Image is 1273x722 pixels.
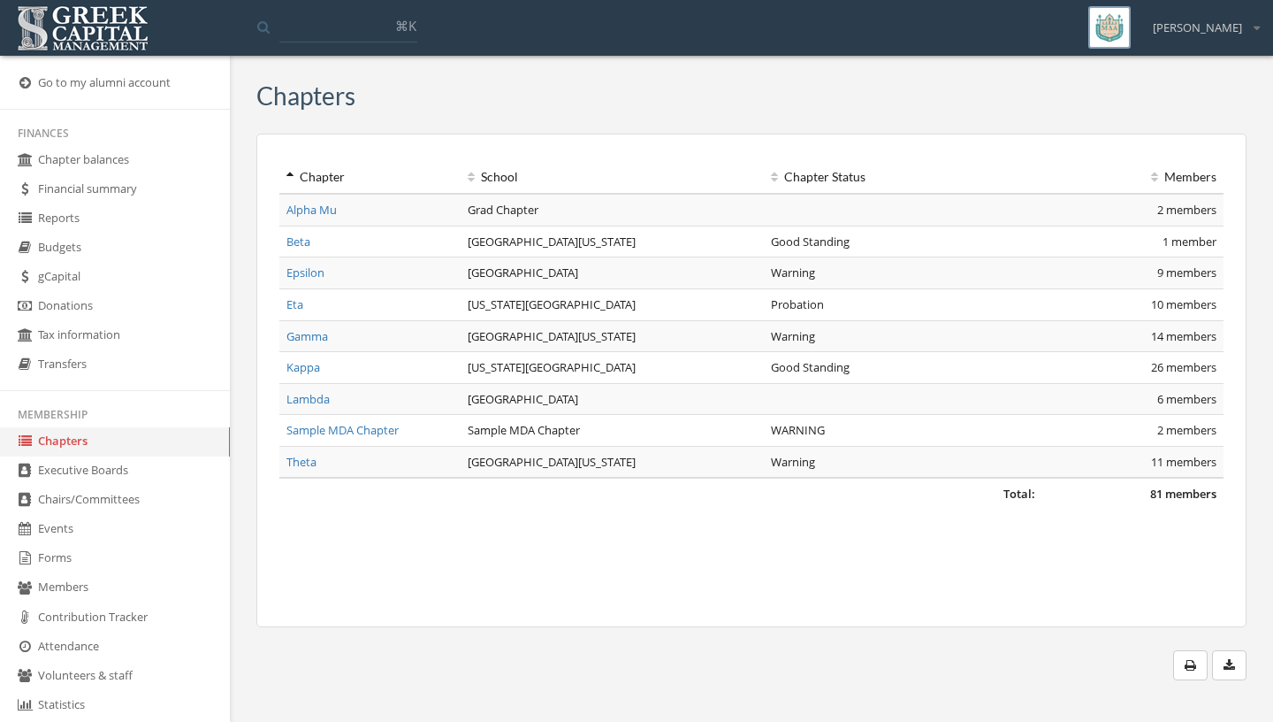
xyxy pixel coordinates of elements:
[461,415,763,447] td: Sample MDA Chapter
[286,422,399,438] a: Sample MDA Chapter
[286,202,337,218] a: Alpha Mu
[1151,296,1216,312] span: 10 members
[286,454,316,470] a: Theta
[1141,6,1260,36] div: [PERSON_NAME]
[1157,202,1216,218] span: 2 members
[764,320,1042,352] td: Warning
[279,478,1042,510] td: Total:
[461,226,763,257] td: [GEOGRAPHIC_DATA][US_STATE]
[286,391,330,407] a: Lambda
[764,257,1042,289] td: Warning
[461,320,763,352] td: [GEOGRAPHIC_DATA][US_STATE]
[764,288,1042,320] td: Probation
[286,359,320,375] a: Kappa
[1157,391,1216,407] span: 6 members
[468,168,756,186] div: School
[461,257,763,289] td: [GEOGRAPHIC_DATA]
[395,17,416,35] span: ⌘K
[286,168,454,186] div: Chapter
[1151,454,1216,470] span: 11 members
[764,446,1042,478] td: Warning
[461,352,763,384] td: [US_STATE][GEOGRAPHIC_DATA]
[764,226,1042,257] td: Good Standing
[461,194,763,226] td: Grad Chapter
[286,296,303,312] a: Eta
[286,265,324,280] a: Epsilon
[771,168,1035,186] div: Chapter Status
[461,383,763,415] td: [GEOGRAPHIC_DATA]
[286,234,310,250] a: Beta
[1150,486,1216,502] span: 81 members
[1151,328,1216,344] span: 14 members
[461,288,763,320] td: [US_STATE][GEOGRAPHIC_DATA]
[764,415,1042,447] td: WARNING
[1153,19,1242,36] span: [PERSON_NAME]
[286,328,328,344] a: Gamma
[1162,234,1216,250] span: 1 member
[1049,168,1216,186] div: Members
[1151,359,1216,375] span: 26 members
[256,82,355,110] h3: Chapters
[461,446,763,478] td: [GEOGRAPHIC_DATA][US_STATE]
[1157,265,1216,280] span: 9 members
[1157,422,1216,438] span: 2 members
[764,352,1042,384] td: Good Standing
